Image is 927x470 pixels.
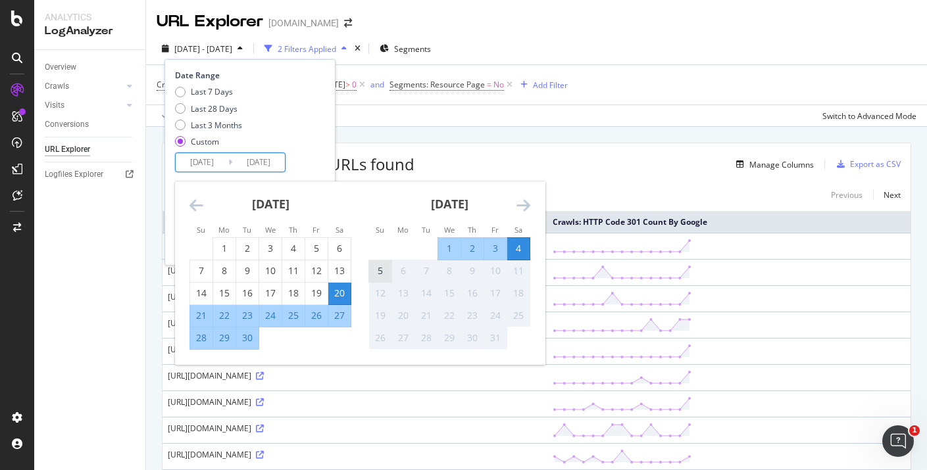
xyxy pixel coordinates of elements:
[168,449,542,460] div: [URL][DOMAIN_NAME]
[328,282,351,304] td: Selected as start date. Saturday, September 20, 2025
[236,331,259,344] div: 30
[190,304,213,327] td: Selected. Sunday, September 21, 2025
[461,282,484,304] td: Not available. Thursday, October 16, 2025
[515,77,568,93] button: Add Filter
[507,282,530,304] td: Not available. Saturday, October 18, 2025
[444,225,455,235] small: We
[468,225,476,235] small: Th
[45,11,135,24] div: Analytics
[345,79,350,90] span: >
[175,120,242,131] div: Last 3 Months
[197,225,205,235] small: Su
[218,225,230,235] small: Mo
[175,103,242,114] div: Last 28 Days
[190,260,213,282] td: Choose Sunday, September 7, 2025 as your check-out date. It’s available.
[259,260,282,282] td: Choose Wednesday, September 10, 2025 as your check-out date. It’s available.
[392,282,415,304] td: Not available. Monday, October 13, 2025
[850,158,901,170] div: Export as CSV
[376,225,384,235] small: Su
[328,242,351,255] div: 6
[547,211,911,233] th: Crawls: HTTP Code 301 Count By Google
[168,317,542,329] div: [URL][DOMAIN_NAME][DATE]
[370,78,384,91] button: and
[392,304,415,327] td: Not available. Monday, October 20, 2025
[213,237,236,260] td: Choose Monday, September 1, 2025 as your check-out date. It’s available.
[213,282,236,304] td: Choose Monday, September 15, 2025 as your check-out date. It’s available.
[282,304,305,327] td: Selected. Thursday, September 25, 2025
[336,225,343,235] small: Sa
[236,309,259,322] div: 23
[328,287,351,300] div: 20
[157,11,263,33] div: URL Explorer
[163,211,547,233] th: Full URL: activate to sort column ascending
[305,287,328,300] div: 19
[438,282,461,304] td: Not available. Wednesday, October 15, 2025
[259,264,282,277] div: 10
[484,287,507,300] div: 17
[213,264,236,277] div: 8
[175,86,242,97] div: Last 7 Days
[232,153,285,172] input: End Date
[305,242,328,255] div: 5
[45,168,136,181] a: Logfiles Explorer
[45,118,89,131] div: Conversions
[45,118,136,131] a: Conversions
[282,309,305,322] div: 25
[461,242,484,255] div: 2
[507,309,530,322] div: 25
[392,287,414,300] div: 13
[438,264,461,277] div: 8
[45,60,136,74] a: Overview
[438,331,461,344] div: 29
[168,344,542,355] div: [URL][DOMAIN_NAME][PERSON_NAME]
[438,287,461,300] div: 15
[369,309,391,322] div: 19
[45,99,123,112] a: Visits
[461,309,484,322] div: 23
[213,242,236,255] div: 1
[176,153,228,172] input: Start Date
[438,260,461,282] td: Not available. Wednesday, October 8, 2025
[392,260,415,282] td: Not available. Monday, October 6, 2025
[328,264,351,277] div: 13
[369,287,391,300] div: 12
[157,38,248,59] button: [DATE] - [DATE]
[817,105,916,126] button: Switch to Advanced Mode
[268,16,339,30] div: [DOMAIN_NAME]
[374,38,436,59] button: Segments
[236,242,259,255] div: 2
[243,225,251,235] small: Tu
[236,237,259,260] td: Choose Tuesday, September 2, 2025 as your check-out date. It’s available.
[533,80,568,91] div: Add Filter
[461,237,484,260] td: Selected. Thursday, October 2, 2025
[484,237,507,260] td: Selected. Friday, October 3, 2025
[282,264,305,277] div: 11
[157,105,195,126] button: Apply
[493,76,504,94] span: No
[461,331,484,344] div: 30
[213,309,236,322] div: 22
[461,287,484,300] div: 16
[282,282,305,304] td: Choose Thursday, September 18, 2025 as your check-out date. It’s available.
[259,282,282,304] td: Choose Wednesday, September 17, 2025 as your check-out date. It’s available.
[731,156,814,172] button: Manage Columns
[305,282,328,304] td: Choose Friday, September 19, 2025 as your check-out date. It’s available.
[369,304,392,327] td: Not available. Sunday, October 19, 2025
[370,79,384,90] div: and
[191,103,238,114] div: Last 28 Days
[461,264,484,277] div: 9
[305,309,328,322] div: 26
[507,260,530,282] td: Not available. Saturday, October 11, 2025
[236,327,259,349] td: Selected. Tuesday, September 30, 2025
[213,331,236,344] div: 29
[491,225,499,235] small: Fr
[168,396,542,408] div: [URL][DOMAIN_NAME]
[313,225,320,235] small: Fr
[749,159,814,170] div: Manage Columns
[305,260,328,282] td: Choose Friday, September 12, 2025 as your check-out date. It’s available.
[369,282,392,304] td: Not available. Sunday, October 12, 2025
[259,304,282,327] td: Selected. Wednesday, September 24, 2025
[191,120,242,131] div: Last 3 Months
[213,304,236,327] td: Selected. Monday, September 22, 2025
[484,260,507,282] td: Not available. Friday, October 10, 2025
